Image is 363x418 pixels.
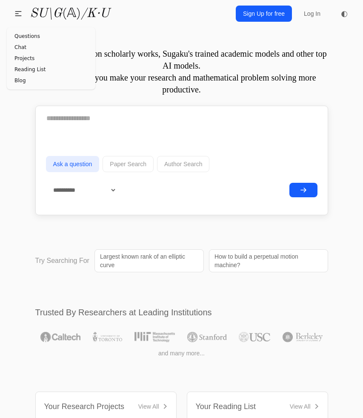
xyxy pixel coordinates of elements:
[35,306,328,318] h2: Trusted By Researchers at Leading Institutions
[35,256,89,266] p: Try Searching For
[341,10,348,17] span: ◐
[30,6,109,21] a: SU\G(𝔸)/K·U
[35,48,328,95] p: Access 250 million scholarly works, Sugaku's trained academic models and other top AI models. Sug...
[103,156,154,172] button: Paper Search
[10,31,92,42] a: Questions
[158,349,205,357] span: and many more...
[236,6,292,22] a: Sign Up for free
[209,249,328,272] a: How to build a perpetual motion machine?
[187,332,227,342] img: Stanford
[239,332,270,342] img: USC
[157,156,210,172] button: Author Search
[44,401,124,412] div: Your Research Projects
[283,332,323,342] img: UC Berkeley
[30,7,62,20] i: SU\G
[10,64,92,75] a: Reading List
[93,332,122,342] img: University of Toronto
[40,332,80,342] img: Caltech
[138,402,159,411] div: View All
[290,402,319,411] a: View All
[299,6,326,21] a: Log In
[290,402,311,411] div: View All
[138,402,168,411] a: View All
[10,42,92,53] a: Chat
[336,5,353,22] button: ◐
[81,7,109,20] i: /K·U
[94,249,204,272] a: Largest known rank of an elliptic curve
[134,332,175,342] img: MIT
[10,53,92,64] a: Projects
[10,75,92,86] a: Blog
[196,401,256,412] div: Your Reading List
[46,156,100,172] button: Ask a question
